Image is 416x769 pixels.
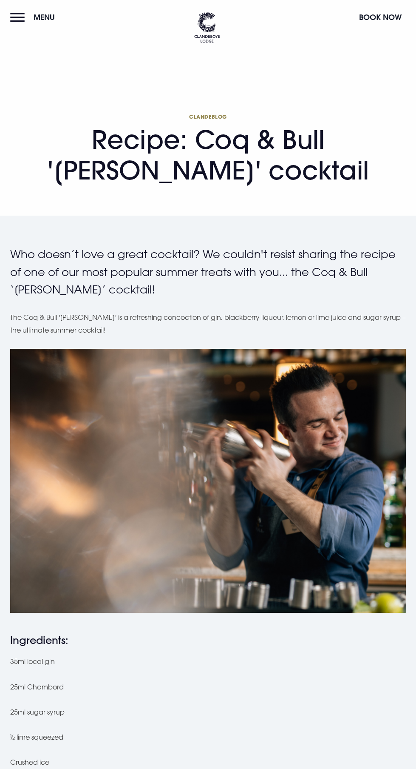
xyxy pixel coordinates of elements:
p: 25ml Chambord [10,681,406,693]
button: Book Now [355,8,406,26]
img: Man shaking a cocktail shaker in the process of making a Bramble cocktail [10,349,406,613]
p: Crushed ice [10,756,406,769]
h4: Ingredients: [10,634,406,647]
p: 25ml sugar syrup [10,706,406,718]
span: Clandeblog [10,113,406,120]
h1: Recipe: Coq & Bull '[PERSON_NAME]' cocktail [10,113,406,185]
p: 35ml local gin [10,655,406,668]
p: The Coq & Bull '[PERSON_NAME]' is a refreshing concoction of gin, blackberry liqueur, lemon or li... [10,311,406,337]
p: Who doesn’t love a great cocktail? We couldn't resist sharing the recipe of one of our most popul... [10,245,406,299]
span: Menu [34,12,55,22]
img: Clandeboye Lodge [194,12,220,43]
p: ½ lime squeezed [10,731,406,743]
button: Menu [10,8,59,26]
